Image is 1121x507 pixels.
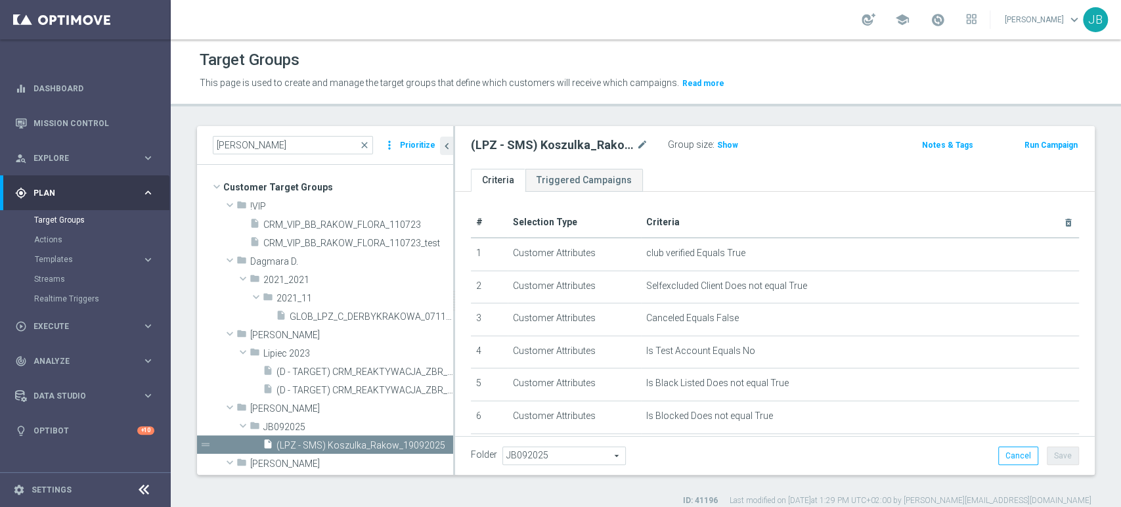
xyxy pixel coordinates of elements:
[200,51,299,70] h1: Target Groups
[290,311,453,322] span: GLOB_LPZ_C_DERBYKRAKOWA_071121
[636,137,648,153] i: mode_edit
[525,169,643,192] a: Triggered Campaigns
[33,392,142,400] span: Data Studio
[646,378,789,389] span: Is Black Listed Does not equal True
[14,153,155,164] div: person_search Explore keyboard_arrow_right
[34,269,169,289] div: Streams
[471,208,508,238] th: #
[200,77,679,88] span: This page is used to create and manage the target groups that define which customers will receive...
[276,293,453,304] span: 2021_11
[35,255,142,263] div: Templates
[14,188,155,198] div: gps_fixed Plan keyboard_arrow_right
[471,336,508,368] td: 4
[137,426,154,435] div: +10
[250,403,453,414] span: Justyna B.
[34,215,137,225] a: Target Groups
[33,357,142,365] span: Analyze
[250,420,260,435] i: folder
[223,178,453,196] span: Customer Target Groups
[15,152,27,164] i: person_search
[34,210,169,230] div: Target Groups
[508,303,642,336] td: Customer Attributes
[471,433,508,466] td: 7
[236,200,247,215] i: folder
[33,322,142,330] span: Execute
[15,106,154,141] div: Mission Control
[359,140,370,150] span: close
[142,320,154,332] i: keyboard_arrow_right
[1067,12,1082,27] span: keyboard_arrow_down
[440,137,453,155] button: chevron_left
[471,449,497,460] label: Folder
[34,289,169,309] div: Realtime Triggers
[508,208,642,238] th: Selection Type
[508,238,642,271] td: Customer Attributes
[14,391,155,401] button: Data Studio keyboard_arrow_right
[646,410,773,422] span: Is Blocked Does not equal True
[1047,447,1079,465] button: Save
[508,336,642,368] td: Customer Attributes
[895,12,910,27] span: school
[263,439,273,454] i: insert_drive_file
[142,355,154,367] i: keyboard_arrow_right
[471,169,525,192] a: Criteria
[508,433,642,466] td: Existing Target Group
[34,234,137,245] a: Actions
[142,187,154,199] i: keyboard_arrow_right
[646,345,755,357] span: Is Test Account Equals No
[15,355,142,367] div: Analyze
[717,141,738,150] span: Show
[276,440,453,451] span: (LPZ - SMS) Koszulka_Rakow_19092025
[15,413,154,448] div: Optibot
[471,401,508,433] td: 6
[33,154,142,162] span: Explore
[1083,7,1108,32] div: JB
[15,187,27,199] i: gps_fixed
[14,118,155,129] button: Mission Control
[263,275,453,286] span: 2021_2021
[508,368,642,401] td: Customer Attributes
[508,401,642,433] td: Customer Attributes
[15,152,142,164] div: Explore
[263,365,273,380] i: insert_drive_file
[263,238,453,249] span: CRM_VIP_BB_RAKOW_FLORA_110723_test
[646,280,807,292] span: Selfexcluded Client Does not equal True
[213,136,373,154] input: Quick find group or folder
[15,83,27,95] i: equalizer
[33,189,142,197] span: Plan
[34,250,169,269] div: Templates
[142,152,154,164] i: keyboard_arrow_right
[32,486,72,494] a: Settings
[34,254,155,265] button: Templates keyboard_arrow_right
[15,187,142,199] div: Plan
[34,274,137,284] a: Streams
[998,447,1038,465] button: Cancel
[508,271,642,303] td: Customer Attributes
[441,140,453,152] i: chevron_left
[236,328,247,343] i: folder
[15,355,27,367] i: track_changes
[263,219,453,231] span: CRM_VIP_BB_RAKOW_FLORA_110723
[668,139,713,150] label: Group size
[250,201,453,212] span: !VIP
[646,313,739,324] span: Canceled Equals False
[250,218,260,233] i: insert_drive_file
[15,425,27,437] i: lightbulb
[250,330,453,341] span: Dawid K.
[263,422,453,433] span: JB092025
[276,385,453,396] span: (D - TARGET) CRM_REAKTYWACJA_ZBR_100_RAKOW_250723 (E) PUSH
[15,71,154,106] div: Dashboard
[142,253,154,266] i: keyboard_arrow_right
[681,76,726,91] button: Read more
[250,273,260,288] i: folder
[713,139,714,150] label: :
[471,238,508,271] td: 1
[15,320,142,332] div: Execute
[34,230,169,250] div: Actions
[14,83,155,94] button: equalizer Dashboard
[14,356,155,366] div: track_changes Analyze keyboard_arrow_right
